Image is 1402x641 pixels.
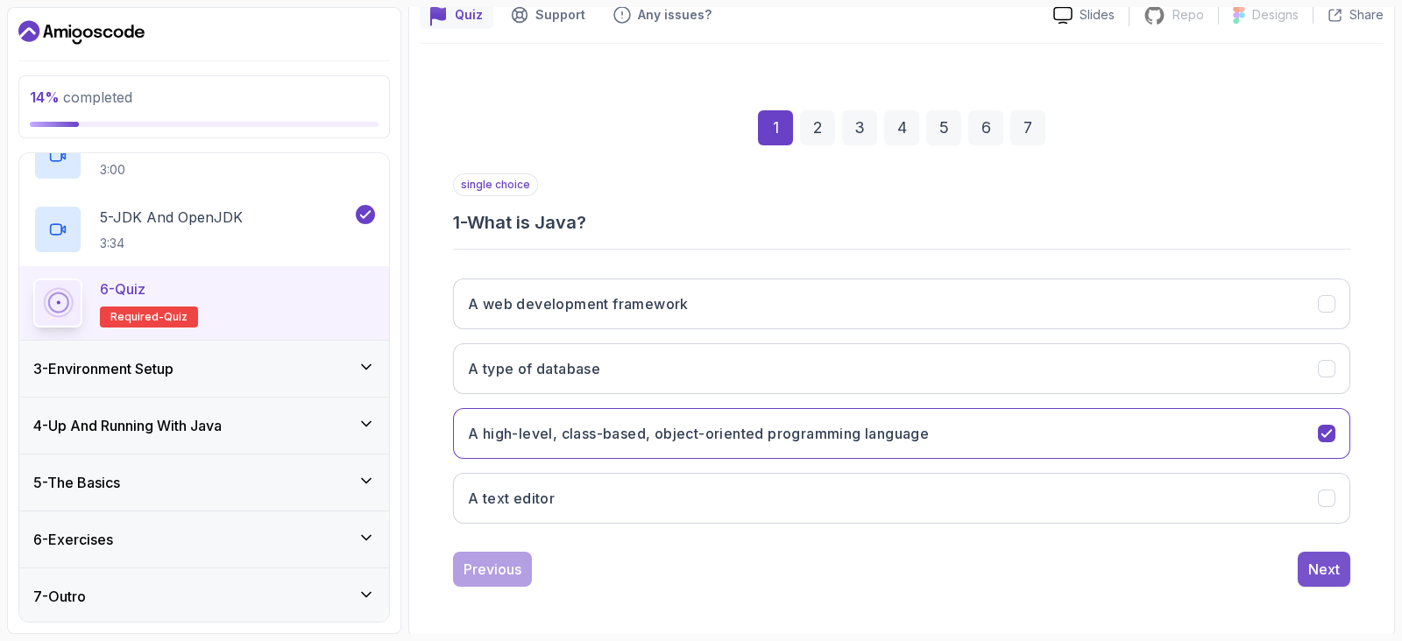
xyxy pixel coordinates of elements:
h3: 4 - Up And Running With Java [33,415,222,436]
button: 4-Which Version To Use3:00 [33,131,375,180]
button: A type of database [453,343,1350,394]
div: Previous [464,559,521,580]
h3: 7 - Outro [33,586,86,607]
div: 2 [800,110,835,145]
div: 5 [926,110,961,145]
button: 5-JDK And OpenJDK3:34 [33,205,375,254]
h3: 1 - What is Java? [453,210,1350,235]
a: Slides [1039,6,1129,25]
button: 3-Environment Setup [19,341,389,397]
p: single choice [453,173,538,196]
button: A web development framework [453,278,1350,329]
button: 7-Outro [19,568,389,624]
button: A text editor [453,473,1350,524]
p: Repo [1172,6,1204,24]
div: 4 [884,110,919,145]
p: Support [535,6,585,24]
span: completed [30,88,132,106]
div: Next [1308,559,1340,580]
a: Dashboard [18,18,145,46]
button: Previous [453,552,532,587]
p: Share [1349,6,1384,24]
span: Required- [110,310,164,324]
div: 3 [842,110,877,145]
button: Share [1313,6,1384,24]
button: Support button [500,1,596,29]
p: 6 - Quiz [100,278,145,299]
div: 1 [758,110,793,145]
h3: 3 - Environment Setup [33,358,173,379]
span: 14 % [30,88,60,106]
button: 5-The Basics [19,454,389,511]
p: Slides [1080,6,1115,24]
button: 6-QuizRequired-quiz [33,278,375,328]
h3: A text editor [468,488,555,509]
button: 6-Exercises [19,511,389,567]
span: quiz [164,310,188,324]
button: Next [1298,552,1350,587]
h3: 5 - The Basics [33,472,120,493]
p: 5 - JDK And OpenJDK [100,207,243,228]
h3: A web development framework [468,293,689,314]
p: Any issues? [638,6,712,24]
p: 3:34 [100,235,243,252]
button: A high-level, class-based, object-oriented programming language [453,408,1350,459]
h3: A type of database [468,358,600,379]
div: 7 [1010,110,1045,145]
p: Quiz [455,6,483,24]
div: 6 [968,110,1003,145]
button: Feedback button [603,1,722,29]
p: Designs [1252,6,1299,24]
h3: 6 - Exercises [33,529,113,550]
p: 3:00 [100,161,264,179]
h3: A high-level, class-based, object-oriented programming language [468,423,929,444]
button: quiz button [420,1,493,29]
button: 4-Up And Running With Java [19,398,389,454]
